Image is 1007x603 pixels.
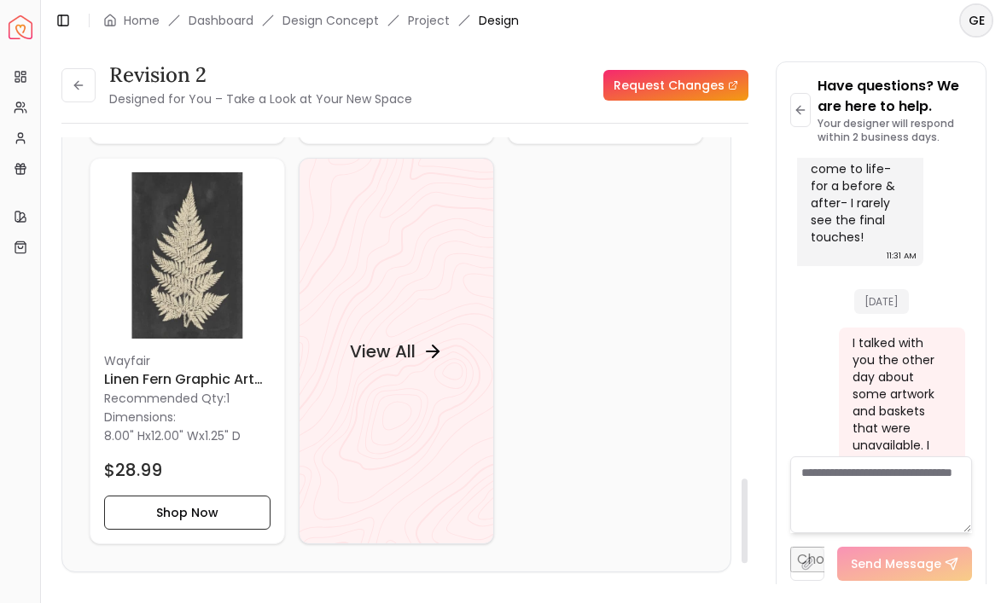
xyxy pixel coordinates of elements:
[205,427,241,444] span: 1.25" D
[104,427,145,444] span: 8.00" H
[104,352,271,369] p: Wayfair
[961,5,992,36] span: GE
[104,458,162,482] h4: $28.99
[350,339,416,363] h4: View All
[104,172,271,339] img: Linen Fern Graphic Art on Canvas image
[104,407,176,427] p: Dimensions:
[959,3,993,38] button: GE
[109,90,412,107] small: Designed for You – Take a Look at Your New Space
[818,76,972,117] p: Have questions? We are here to help.
[104,427,241,444] p: x x
[9,15,32,39] img: Spacejoy Logo
[479,12,519,29] span: Design
[90,158,285,544] div: Linen Fern Graphic Art on Canvas
[408,12,450,29] a: Project
[887,247,917,264] div: 11:31 AM
[124,12,160,29] a: Home
[151,427,199,444] span: 12.00" W
[104,496,271,530] button: Shop Now
[603,70,748,101] a: Request Changes
[104,390,271,407] p: Recommended Qty: 1
[9,15,32,39] a: Spacejoy
[109,61,412,89] h3: Revision 2
[282,12,379,29] li: Design Concept
[90,158,285,544] a: Linen Fern Graphic Art on Canvas imageWayfairLinen Fern Graphic Art on CanvasRecommended Qty:1Dim...
[299,158,494,544] a: View All
[854,289,909,314] span: [DATE]
[189,12,253,29] a: Dashboard
[818,117,972,144] p: Your designer will respond within 2 business days.
[103,12,519,29] nav: breadcrumb
[104,369,271,390] h6: Linen Fern Graphic Art on Canvas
